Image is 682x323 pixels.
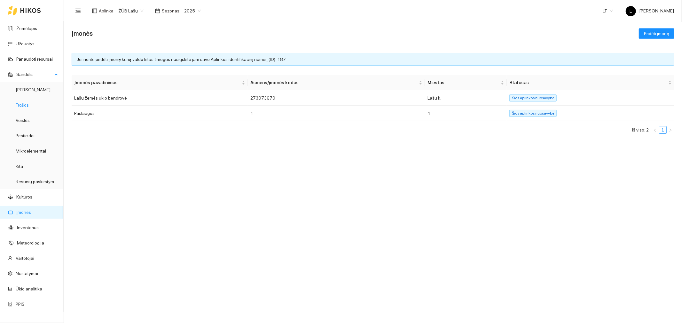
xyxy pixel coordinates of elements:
span: Sezonas : [162,7,180,14]
span: right [669,128,672,132]
li: Atgal [651,126,659,134]
span: [PERSON_NAME] [626,8,674,13]
button: left [651,126,659,134]
li: Pirmyn [667,126,674,134]
button: Pridėti įmonę [639,28,674,39]
span: Statusas [509,79,667,86]
a: Ūkio analitika [16,286,42,291]
a: Nustatymai [16,271,38,276]
th: this column's title is Statusas,this column is sortable [507,75,674,90]
a: Kultūros [16,194,32,199]
a: Mikroelementai [16,148,46,154]
span: LT [603,6,613,16]
span: 2025 [184,6,201,16]
a: Panaudoti resursai [16,56,53,62]
span: Šios aplinkos nuosavybė [509,94,557,101]
a: Resursų paskirstymas [16,179,59,184]
span: Įmonės pavadinimas [74,79,240,86]
li: 1 [659,126,667,134]
button: menu-fold [72,4,84,17]
span: Miestas [427,79,499,86]
a: Pesticidai [16,133,35,138]
a: Įmonės [16,210,31,215]
span: Įmonės [72,28,93,39]
a: [PERSON_NAME] [16,87,51,92]
a: Trąšos [16,102,29,108]
span: Pridėti įmonę [644,30,669,37]
span: menu-fold [75,8,81,14]
a: Užduotys [16,41,35,46]
span: left [653,128,657,132]
span: layout [92,8,97,13]
button: right [667,126,674,134]
span: ŽŪB Lašų [118,6,144,16]
a: Vartotojai [16,256,34,261]
td: 1 [425,106,507,121]
td: Lašų k. [425,90,507,106]
td: Lašų žemės ūkio bendrovė [72,90,248,106]
a: PPIS [16,302,25,307]
div: Jei norite pridėti įmonę kurią valdo kitas žmogus nusiųskite jam savo Aplinkos identifikacinį num... [77,56,669,63]
a: Kita [16,164,23,169]
a: Meteorologija [17,240,44,245]
td: 1 [248,106,425,121]
a: Inventorius [17,225,39,230]
th: this column's title is Miestas,this column is sortable [425,75,507,90]
span: calendar [155,8,160,13]
span: L [630,6,632,16]
span: Asmens/įmonės kodas [250,79,418,86]
th: this column's title is Asmens/įmonės kodas,this column is sortable [248,75,425,90]
th: this column's title is Įmonės pavadinimas,this column is sortable [72,75,248,90]
span: Šios aplinkos nuosavybė [509,110,557,117]
span: Sandėlis [16,68,53,81]
td: Paslaugos [72,106,248,121]
span: Aplinka : [99,7,114,14]
li: Iš viso: 2 [632,126,649,134]
td: 273073670 [248,90,425,106]
a: Veislės [16,118,30,123]
a: 1 [659,126,666,133]
a: Žemėlapis [16,26,37,31]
